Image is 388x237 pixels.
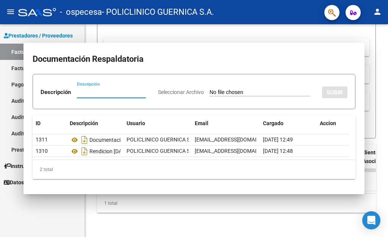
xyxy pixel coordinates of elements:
span: SUBIR [327,89,343,96]
span: - ospecesa [60,4,102,20]
span: ID [36,120,41,126]
span: POLICLINICO GUERNICA S.A. [127,137,196,143]
span: Usuario [127,120,145,126]
span: Expediente SUR Asociado [351,149,385,164]
span: Prestadores / Proveedores [4,31,73,40]
span: POLICLINICO GUERNICA S.A. [127,148,196,154]
span: Email [195,120,208,126]
datatable-header-cell: ID [33,115,67,132]
mat-icon: person [373,7,382,16]
span: 1310 [36,148,48,154]
i: Descargar documento [80,134,89,146]
div: 1 total [97,194,376,213]
span: [DATE] 12:49 [263,137,293,143]
button: SUBIR [322,86,347,98]
span: [EMAIL_ADDRESS][DOMAIN_NAME] [195,148,279,154]
h2: Documentación Respaldatoria [33,52,355,66]
div: Documentacion Respaldatoria [70,134,120,146]
p: Descripción [41,88,71,97]
datatable-header-cell: Cargado [260,115,317,132]
mat-icon: menu [6,7,15,16]
datatable-header-cell: Accion [317,115,355,132]
datatable-header-cell: Descripción [67,115,124,132]
span: [DATE] 12:48 [263,148,293,154]
span: - POLICLINICO GUERNICA S.A. [102,4,214,20]
span: Cargado [263,120,283,126]
span: Instructivos [4,162,39,170]
div: Open Intercom Messenger [362,211,380,229]
div: 2 total [33,160,355,179]
span: Datos de contacto [4,178,53,187]
span: Seleccionar Archivo [158,89,204,95]
datatable-header-cell: Email [192,115,260,132]
span: 1311 [36,137,48,143]
span: Descripción [70,120,98,126]
span: Accion [320,120,336,126]
i: Descargar documento [80,145,89,157]
span: [EMAIL_ADDRESS][DOMAIN_NAME] [195,137,279,143]
datatable-header-cell: Usuario [124,115,192,132]
div: Rendicion [DATE] [70,145,120,157]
